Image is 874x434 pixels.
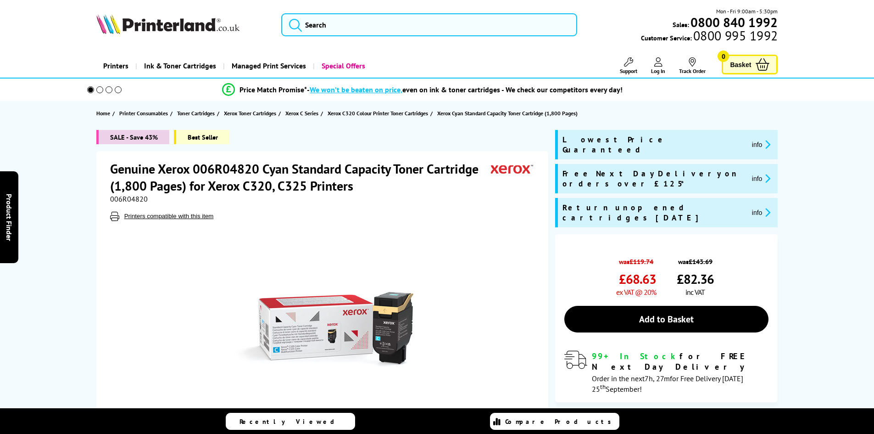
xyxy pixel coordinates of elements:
[689,18,778,27] a: 0800 840 1992
[716,7,778,16] span: Mon - Fri 9:00am - 5:30pm
[224,108,276,118] span: Xerox Toner Cartridges
[75,82,771,98] li: modal_Promise
[673,20,689,29] span: Sales:
[749,207,774,218] button: promo-description
[677,271,714,287] span: £82.36
[234,239,413,419] img: Xerox 006R04820 Cyan Standard Capacity Toner Cartridge (1,800 Pages)
[564,351,768,393] div: modal_delivery
[285,108,321,118] a: Xerox C Series
[490,413,619,430] a: Compare Products
[620,68,637,74] span: Support
[619,271,656,287] span: £68.63
[645,374,670,383] span: 7h, 27m
[307,85,623,94] div: - even on ink & toner cartridges - We check our competitors every day!
[96,14,239,34] img: Printerland Logo
[629,257,653,266] strike: £119.74
[592,351,768,372] div: for FREE Next Day Delivery
[110,194,148,203] span: 006R04820
[491,160,533,177] img: Xerox
[592,374,743,394] span: Order in the next for Free Delivery [DATE] 25 September!
[119,108,170,118] a: Printer Consumables
[722,55,778,74] a: Basket 0
[239,417,344,426] span: Recently Viewed
[689,257,713,266] strike: £143.69
[110,160,491,194] h1: Genuine Xerox 006R04820 Cyan Standard Capacity Toner Cartridge (1,800 Pages) for Xerox C320, C325...
[226,413,355,430] a: Recently Viewed
[749,173,774,184] button: promo-description
[96,14,270,36] a: Printerland Logo
[224,108,278,118] a: Xerox Toner Cartridges
[281,13,577,36] input: Search
[562,135,745,155] span: Lowest Price Guaranteed
[620,57,637,74] a: Support
[718,51,729,62] span: 0
[600,383,606,391] sup: th
[223,54,313,78] a: Managed Print Services
[437,108,578,118] span: Xerox Cyan Standard Capacity Toner Cartridge (1,800 Pages)
[692,31,778,40] span: 0800 995 1992
[174,130,229,144] span: Best Seller
[96,108,110,118] span: Home
[592,351,679,361] span: 99+ In Stock
[96,54,135,78] a: Printers
[749,139,774,150] button: promo-description
[505,417,616,426] span: Compare Products
[135,54,223,78] a: Ink & Toner Cartridges
[5,193,14,241] span: Product Finder
[679,57,706,74] a: Track Order
[313,54,372,78] a: Special Offers
[122,212,217,220] button: Printers compatible with this item
[177,108,217,118] a: Toner Cartridges
[562,203,745,223] span: Return unopened cartridges [DATE]
[677,253,714,266] span: was
[730,58,751,71] span: Basket
[651,68,665,74] span: Log In
[690,14,778,31] b: 0800 840 1992
[177,108,215,118] span: Toner Cartridges
[651,57,665,74] a: Log In
[144,54,216,78] span: Ink & Toner Cartridges
[96,130,169,144] span: SALE - Save 43%
[641,31,778,42] span: Customer Service:
[119,108,168,118] span: Printer Consumables
[239,85,307,94] span: Price Match Promise*
[564,306,768,333] a: Add to Basket
[616,253,656,266] span: was
[437,108,580,118] a: Xerox Cyan Standard Capacity Toner Cartridge (1,800 Pages)
[285,108,318,118] span: Xerox C Series
[310,85,402,94] span: We won’t be beaten on price,
[616,287,656,297] span: ex VAT @ 20%
[96,108,112,118] a: Home
[685,287,705,297] span: inc VAT
[562,169,745,189] span: Free Next Day Delivery on orders over £125*
[328,108,430,118] a: Xerox C320 Colour Printer Toner Cartridges
[328,108,428,118] span: Xerox C320 Colour Printer Toner Cartridges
